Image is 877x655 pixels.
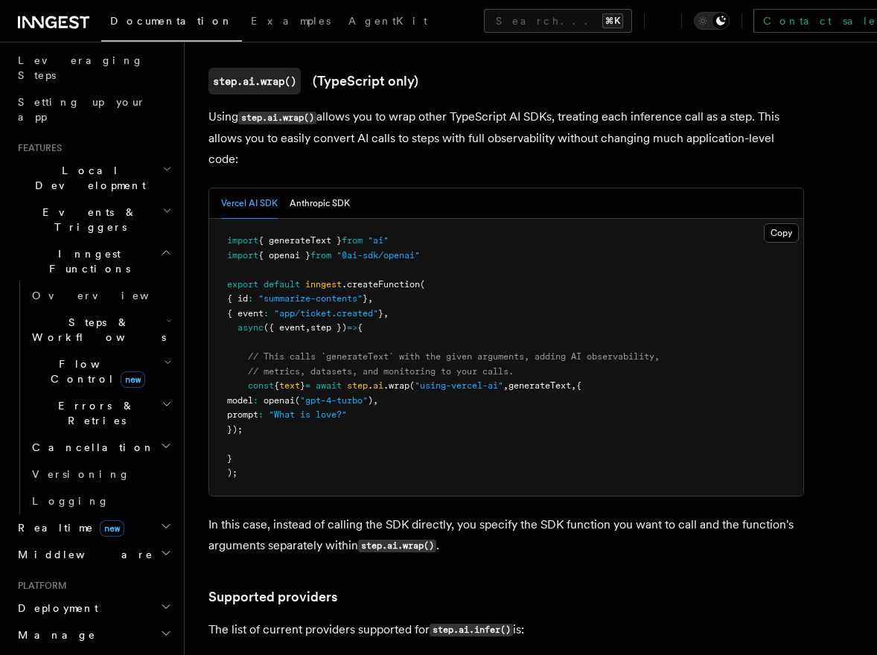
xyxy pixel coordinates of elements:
[227,424,243,435] span: });
[571,380,576,391] span: ,
[342,235,363,246] span: from
[26,315,166,345] span: Steps & Workflows
[269,409,347,420] span: "What is love?"
[208,68,301,95] code: step.ai.wrap()
[310,322,347,333] span: step })
[12,622,175,648] button: Manage
[342,279,420,290] span: .createFunction
[258,235,342,246] span: { generateText }
[26,309,175,351] button: Steps & Workflows
[310,250,331,261] span: from
[368,395,373,406] span: )
[18,96,146,123] span: Setting up your app
[503,380,508,391] span: ,
[26,351,175,392] button: Flow Controlnew
[12,514,175,541] button: Realtimenew
[339,4,436,40] a: AgentKit
[238,112,316,124] code: step.ai.wrap()
[415,380,503,391] span: "using-vercel-ai"
[348,15,427,27] span: AgentKit
[258,409,264,420] span: :
[12,595,175,622] button: Deployment
[347,322,357,333] span: =>
[300,395,368,406] span: "gpt-4-turbo"
[237,322,264,333] span: async
[32,495,109,507] span: Logging
[305,322,310,333] span: ,
[208,106,804,170] p: Using allows you to wrap other TypeScript AI SDKs, treating each inference call as a step. This a...
[26,461,175,488] a: Versioning
[227,453,232,464] span: }
[274,380,279,391] span: {
[227,235,258,246] span: import
[347,380,368,391] span: step
[12,142,62,154] span: Features
[227,308,264,319] span: { event
[12,520,124,535] span: Realtime
[227,250,258,261] span: import
[368,380,373,391] span: .
[101,4,242,42] a: Documentation
[264,322,305,333] span: ({ event
[337,250,420,261] span: "@ai-sdk/openai"
[694,12,730,30] button: Toggle dark mode
[264,308,269,319] span: :
[248,380,274,391] span: const
[248,351,660,362] span: // This calls `generateText` with the given arguments, adding AI observability,
[12,47,175,89] a: Leveraging Steps
[26,282,175,309] a: Overview
[26,357,164,386] span: Flow Control
[242,4,339,40] a: Examples
[258,293,363,304] span: "summarize-contents"
[26,440,155,455] span: Cancellation
[305,380,310,391] span: =
[12,205,162,234] span: Events & Triggers
[300,380,305,391] span: }
[368,293,373,304] span: ,
[12,282,175,514] div: Inngest Functions
[279,380,300,391] span: text
[12,89,175,130] a: Setting up your app
[484,9,632,33] button: Search...⌘K
[420,279,425,290] span: (
[100,520,124,537] span: new
[208,619,804,641] p: The list of current providers supported for is:
[32,468,130,480] span: Versioning
[378,308,383,319] span: }
[12,163,162,193] span: Local Development
[363,293,368,304] span: }
[26,434,175,461] button: Cancellation
[227,279,258,290] span: export
[264,395,295,406] span: openai
[12,580,67,592] span: Platform
[368,235,389,246] span: "ai"
[409,380,415,391] span: (
[12,541,175,568] button: Middleware
[316,380,342,391] span: await
[251,15,331,27] span: Examples
[764,223,799,243] button: Copy
[12,157,175,199] button: Local Development
[26,398,162,428] span: Errors & Retries
[12,601,98,616] span: Deployment
[208,68,418,95] a: step.ai.wrap()(TypeScript only)
[221,188,278,219] button: Vercel AI SDK
[12,246,161,276] span: Inngest Functions
[121,371,145,388] span: new
[12,627,96,642] span: Manage
[227,467,237,478] span: );
[295,395,300,406] span: (
[12,240,175,282] button: Inngest Functions
[208,514,804,557] p: In this case, instead of calling the SDK directly, you specify the SDK function you want to call ...
[110,15,233,27] span: Documentation
[12,199,175,240] button: Events & Triggers
[576,380,581,391] span: {
[12,547,153,562] span: Middleware
[248,366,514,377] span: // metrics, datasets, and monitoring to your calls.
[208,587,337,607] a: Supported providers
[32,290,185,301] span: Overview
[358,540,436,552] code: step.ai.wrap()
[383,380,409,391] span: .wrap
[373,380,383,391] span: ai
[430,624,513,636] code: step.ai.infer()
